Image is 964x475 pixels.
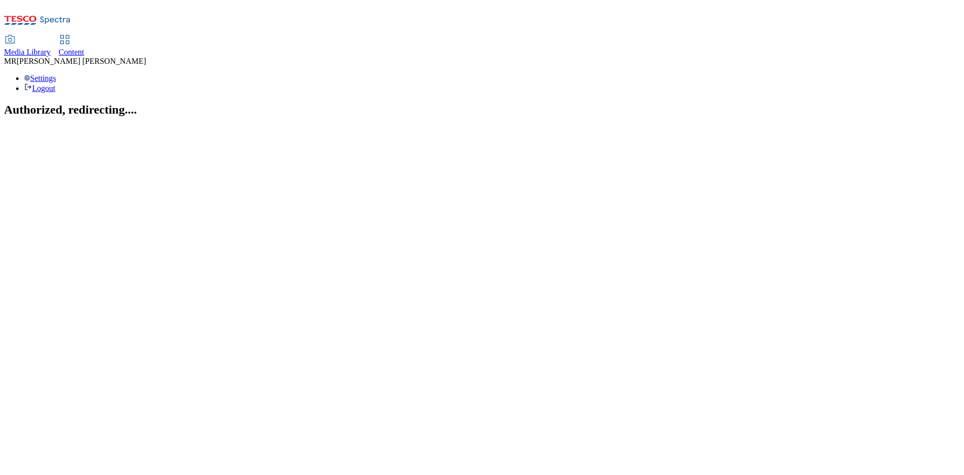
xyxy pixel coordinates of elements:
span: [PERSON_NAME] [PERSON_NAME] [17,57,146,65]
a: Content [59,36,84,57]
span: Media Library [4,48,51,56]
a: Logout [24,84,55,92]
span: MR [4,57,17,65]
h2: Authorized, redirecting.... [4,103,960,117]
a: Media Library [4,36,51,57]
span: Content [59,48,84,56]
a: Settings [24,74,56,82]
